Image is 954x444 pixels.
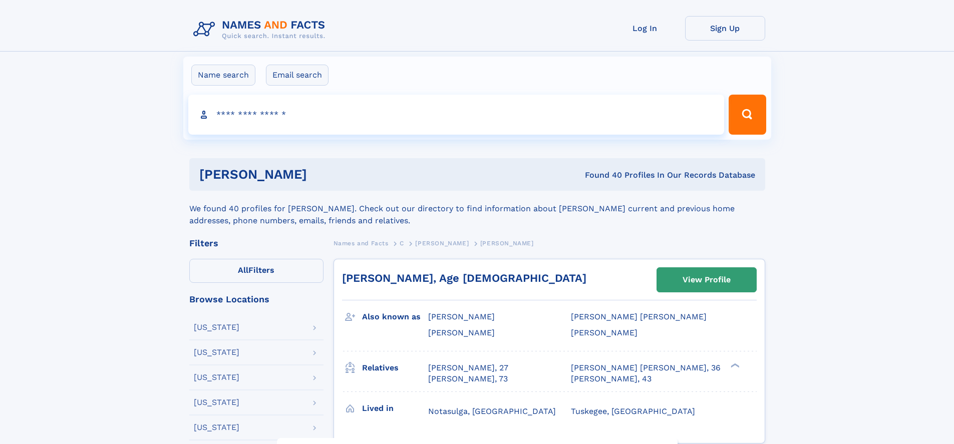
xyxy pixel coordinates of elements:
a: Log In [605,16,685,41]
span: Notasulga, [GEOGRAPHIC_DATA] [428,406,556,416]
a: Sign Up [685,16,765,41]
label: Filters [189,259,324,283]
div: [US_STATE] [194,348,239,356]
a: View Profile [657,268,756,292]
button: Search Button [729,95,766,135]
span: [PERSON_NAME] [PERSON_NAME] [571,312,707,321]
a: Names and Facts [334,237,389,249]
input: search input [188,95,725,135]
span: Tuskegee, [GEOGRAPHIC_DATA] [571,406,695,416]
h3: Lived in [362,400,428,417]
a: [PERSON_NAME], 27 [428,362,508,373]
h1: [PERSON_NAME] [199,168,446,181]
div: [US_STATE] [194,423,239,431]
a: [PERSON_NAME], 43 [571,373,652,384]
span: All [238,265,248,275]
h3: Also known as [362,308,428,325]
label: Name search [191,65,255,86]
div: ❯ [728,362,740,368]
div: We found 40 profiles for [PERSON_NAME]. Check out our directory to find information about [PERSON... [189,191,765,227]
div: View Profile [683,268,731,291]
div: Filters [189,239,324,248]
span: [PERSON_NAME] [571,328,638,337]
a: [PERSON_NAME], 73 [428,373,508,384]
h3: Relatives [362,359,428,376]
div: Browse Locations [189,295,324,304]
div: [US_STATE] [194,323,239,331]
a: C [400,237,404,249]
span: [PERSON_NAME] [480,240,534,247]
span: [PERSON_NAME] [428,312,495,321]
div: Found 40 Profiles In Our Records Database [446,170,755,181]
label: Email search [266,65,329,86]
div: [US_STATE] [194,373,239,381]
a: [PERSON_NAME], Age [DEMOGRAPHIC_DATA] [342,272,586,284]
span: [PERSON_NAME] [428,328,495,337]
div: [US_STATE] [194,398,239,406]
img: Logo Names and Facts [189,16,334,43]
a: [PERSON_NAME] [415,237,469,249]
span: C [400,240,404,247]
span: [PERSON_NAME] [415,240,469,247]
a: [PERSON_NAME] [PERSON_NAME], 36 [571,362,721,373]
